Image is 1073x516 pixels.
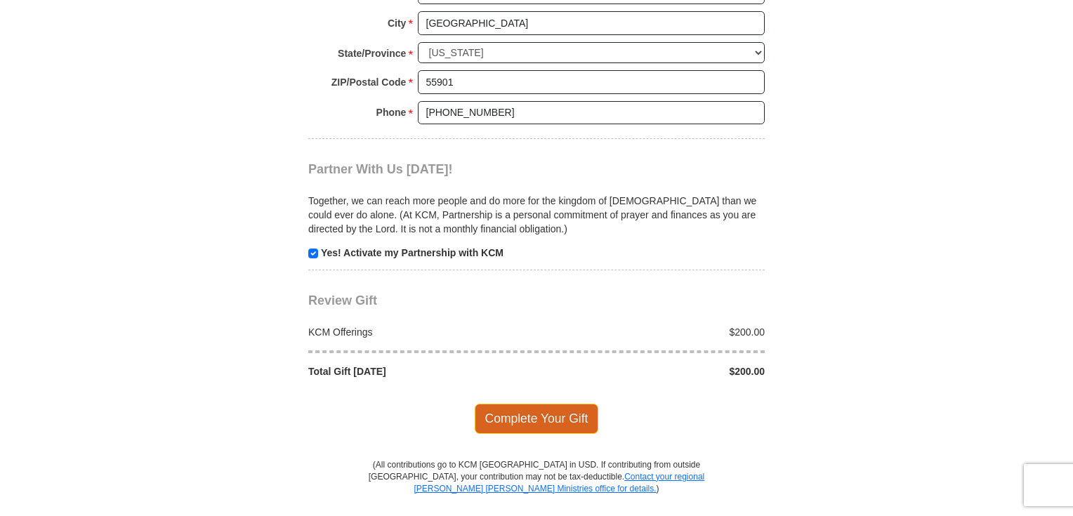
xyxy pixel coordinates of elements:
strong: Phone [376,102,407,122]
span: Review Gift [308,293,377,307]
strong: ZIP/Postal Code [331,72,407,92]
a: Contact your regional [PERSON_NAME] [PERSON_NAME] Ministries office for details. [414,472,704,494]
strong: City [388,13,406,33]
strong: Yes! Activate my Partnership with KCM [321,247,503,258]
span: Complete Your Gift [475,404,599,433]
div: $200.00 [536,325,772,339]
div: Total Gift [DATE] [301,364,537,378]
div: KCM Offerings [301,325,537,339]
div: $200.00 [536,364,772,378]
span: Partner With Us [DATE]! [308,162,453,176]
p: Together, we can reach more people and do more for the kingdom of [DEMOGRAPHIC_DATA] than we coul... [308,194,765,236]
strong: State/Province [338,44,406,63]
